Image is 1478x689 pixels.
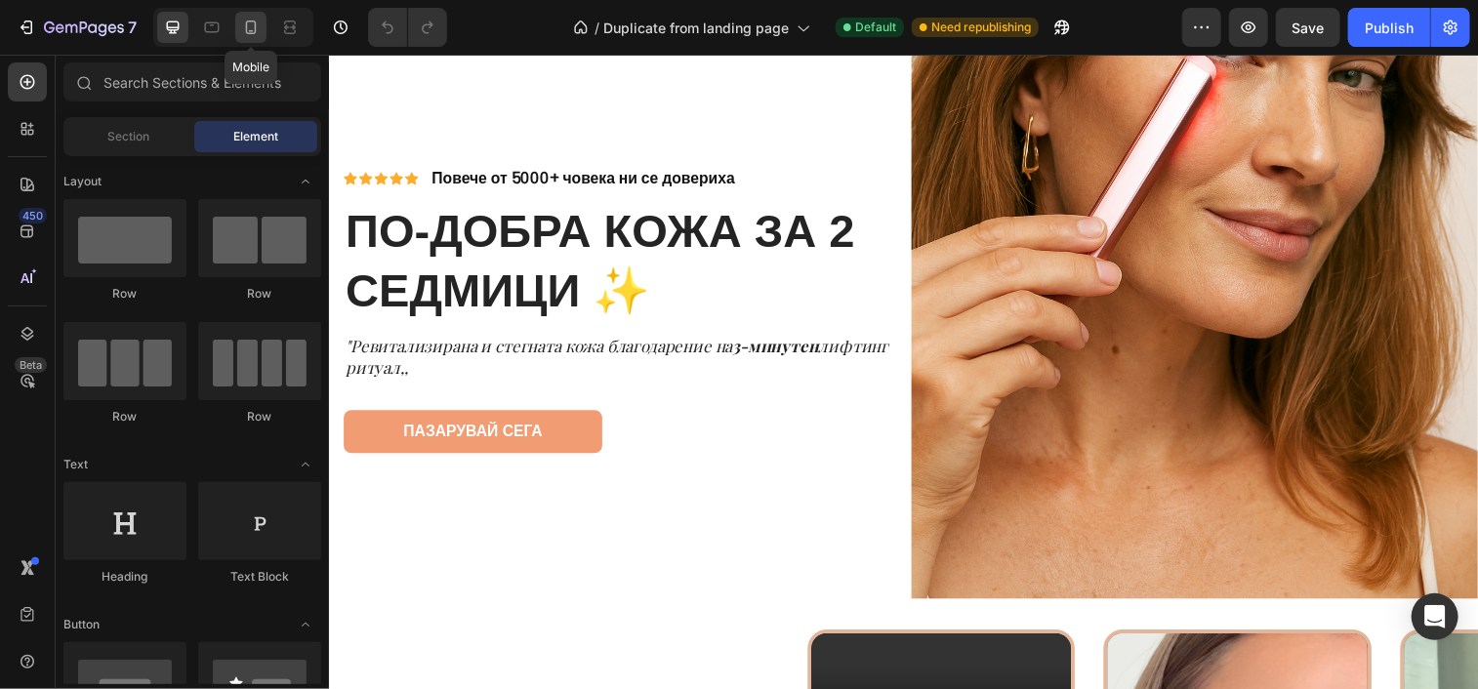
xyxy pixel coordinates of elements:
[63,173,102,190] span: Layout
[855,19,896,36] span: Default
[1412,593,1458,640] div: Open Intercom Messenger
[198,408,321,426] div: Row
[15,357,47,373] div: Beta
[63,408,186,426] div: Row
[8,8,145,47] button: 7
[603,18,789,38] span: Duplicate from landing page
[63,456,88,473] span: Text
[1365,18,1414,38] div: Publish
[63,62,321,101] input: Search Sections & Elements
[1276,8,1340,47] button: Save
[198,568,321,586] div: Text Block
[15,362,278,406] a: ПАЗАРУВАЙ СЕГА
[368,8,447,47] div: Undo/Redo
[128,16,137,39] p: 7
[75,374,217,394] p: ПАЗАРУВАЙ СЕГА
[63,568,186,586] div: Heading
[411,286,499,307] strong: 3-минутен
[329,55,1478,689] iframe: Design area
[595,18,599,38] span: /
[290,609,321,640] span: Toggle open
[198,285,321,303] div: Row
[233,128,278,145] span: Element
[290,449,321,480] span: Toggle open
[19,208,47,223] div: 450
[1293,20,1325,36] span: Save
[108,128,150,145] span: Section
[931,19,1031,36] span: Need republishing
[63,616,100,633] span: Button
[63,285,186,303] div: Row
[290,166,321,197] span: Toggle open
[1348,8,1430,47] button: Publish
